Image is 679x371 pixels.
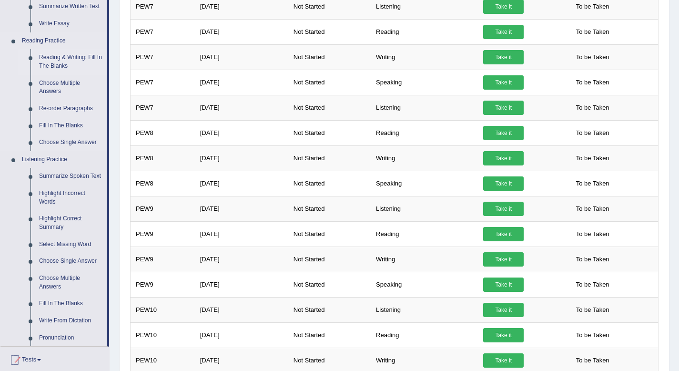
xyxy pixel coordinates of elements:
a: Choose Single Answer [35,253,107,270]
td: PEW9 [131,247,195,272]
a: Take it [483,278,524,292]
td: Reading [371,221,478,247]
span: To be Taken [571,227,614,241]
a: Summarize Spoken Text [35,168,107,185]
td: Writing [371,44,478,70]
td: PEW8 [131,145,195,171]
a: Take it [483,101,524,115]
span: To be Taken [571,101,614,115]
span: To be Taken [571,75,614,90]
span: To be Taken [571,303,614,317]
a: Take it [483,227,524,241]
td: PEW7 [131,70,195,95]
a: Fill In The Blanks [35,295,107,312]
td: Not Started [288,70,371,95]
span: To be Taken [571,278,614,292]
td: Not Started [288,171,371,196]
td: Not Started [288,95,371,120]
td: Not Started [288,221,371,247]
td: Reading [371,322,478,348]
a: Write Essay [35,15,107,32]
a: Take it [483,328,524,342]
td: PEW9 [131,272,195,297]
a: Choose Single Answer [35,134,107,151]
a: Pronunciation [35,330,107,347]
a: Choose Multiple Answers [35,270,107,295]
td: Speaking [371,272,478,297]
td: [DATE] [195,171,288,196]
td: [DATE] [195,120,288,145]
a: Take it [483,303,524,317]
a: Write From Dictation [35,312,107,330]
td: [DATE] [195,44,288,70]
td: [DATE] [195,272,288,297]
span: To be Taken [571,126,614,140]
td: PEW9 [131,221,195,247]
span: To be Taken [571,202,614,216]
td: [DATE] [195,247,288,272]
a: Take it [483,353,524,368]
td: Listening [371,196,478,221]
a: Take it [483,25,524,39]
td: [DATE] [195,297,288,322]
td: PEW7 [131,19,195,44]
td: [DATE] [195,196,288,221]
td: PEW8 [131,120,195,145]
span: To be Taken [571,328,614,342]
td: [DATE] [195,322,288,348]
td: Not Started [288,272,371,297]
td: Speaking [371,171,478,196]
td: Listening [371,95,478,120]
td: PEW9 [131,196,195,221]
td: PEW8 [131,171,195,196]
span: To be Taken [571,25,614,39]
a: Re-order Paragraphs [35,100,107,117]
td: Reading [371,19,478,44]
td: PEW7 [131,95,195,120]
a: Take it [483,151,524,165]
td: Writing [371,247,478,272]
span: To be Taken [571,353,614,368]
a: Highlight Incorrect Words [35,185,107,210]
td: PEW7 [131,44,195,70]
td: Listening [371,297,478,322]
span: To be Taken [571,252,614,267]
a: Take it [483,252,524,267]
td: [DATE] [195,145,288,171]
td: Speaking [371,70,478,95]
td: [DATE] [195,70,288,95]
span: To be Taken [571,151,614,165]
td: Not Started [288,19,371,44]
a: Take it [483,176,524,191]
td: Not Started [288,44,371,70]
td: [DATE] [195,95,288,120]
td: [DATE] [195,19,288,44]
span: To be Taken [571,176,614,191]
td: Reading [371,120,478,145]
a: Select Missing Word [35,236,107,253]
a: Highlight Correct Summary [35,210,107,236]
a: Fill In The Blanks [35,117,107,134]
a: Take it [483,126,524,140]
span: To be Taken [571,50,614,64]
a: Choose Multiple Answers [35,75,107,100]
a: Take it [483,50,524,64]
td: Writing [371,145,478,171]
td: Not Started [288,145,371,171]
td: Not Started [288,120,371,145]
a: Take it [483,202,524,216]
a: Tests [0,347,109,371]
td: [DATE] [195,221,288,247]
a: Reading Practice [18,32,107,50]
td: Not Started [288,196,371,221]
a: Reading & Writing: Fill In The Blanks [35,49,107,74]
td: Not Started [288,297,371,322]
a: Listening Practice [18,151,107,168]
td: PEW10 [131,322,195,348]
td: Not Started [288,247,371,272]
td: Not Started [288,322,371,348]
td: PEW10 [131,297,195,322]
a: Take it [483,75,524,90]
